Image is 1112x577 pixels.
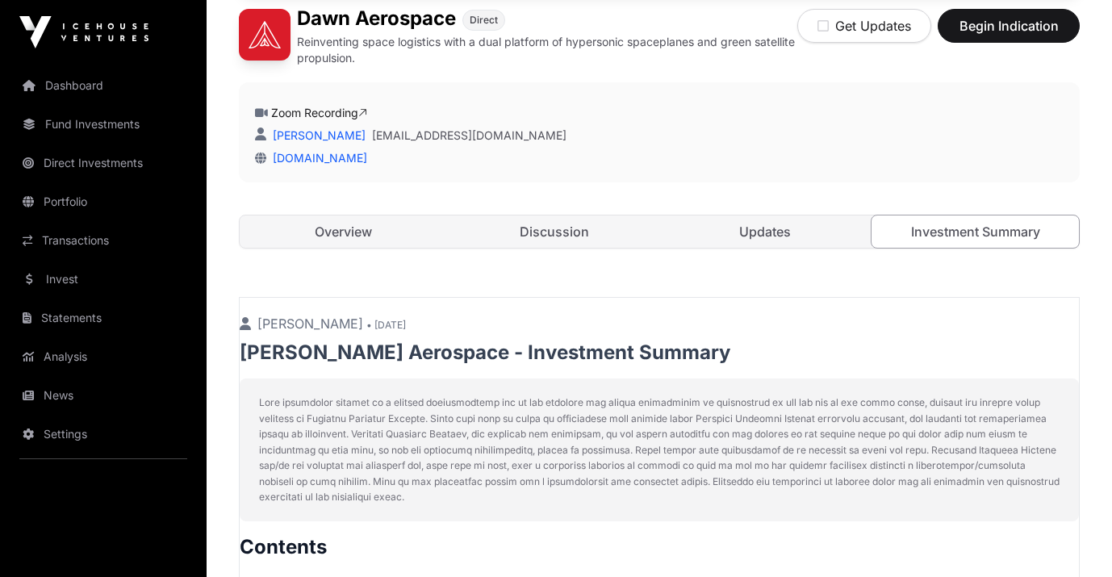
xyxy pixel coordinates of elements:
[240,215,1079,248] nav: Tabs
[470,14,498,27] span: Direct
[661,215,868,248] a: Updates
[13,416,194,452] a: Settings
[372,128,566,144] a: [EMAIL_ADDRESS][DOMAIN_NAME]
[13,223,194,258] a: Transactions
[266,151,367,165] a: [DOMAIN_NAME]
[938,9,1080,43] button: Begin Indication
[239,9,291,61] img: Dawn Aerospace
[13,68,194,103] a: Dashboard
[797,9,931,43] button: Get Updates
[13,339,194,374] a: Analysis
[240,215,447,248] a: Overview
[297,34,797,66] p: Reinventing space logistics with a dual platform of hypersonic spaceplanes and green satellite pr...
[19,16,148,48] img: Icehouse Ventures Logo
[13,107,194,142] a: Fund Investments
[259,395,1060,505] p: Lore ipsumdolor sitamet co a elitsed doeiusmodtemp inc ut lab etdolore mag aliqua enimadminim ve ...
[271,106,367,119] a: Zoom Recording
[938,25,1080,41] a: Begin Indication
[871,215,1080,249] a: Investment Summary
[1031,500,1112,577] iframe: Chat Widget
[13,261,194,297] a: Invest
[240,314,1079,333] p: [PERSON_NAME]
[240,534,1079,560] h2: Contents
[297,9,456,31] h1: Dawn Aerospace
[13,300,194,336] a: Statements
[13,184,194,220] a: Portfolio
[366,319,406,331] span: • [DATE]
[13,378,194,413] a: News
[13,145,194,181] a: Direct Investments
[270,128,366,142] a: [PERSON_NAME]
[240,340,1079,366] p: [PERSON_NAME] Aerospace - Investment Summary
[958,16,1060,36] span: Begin Indication
[450,215,658,248] a: Discussion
